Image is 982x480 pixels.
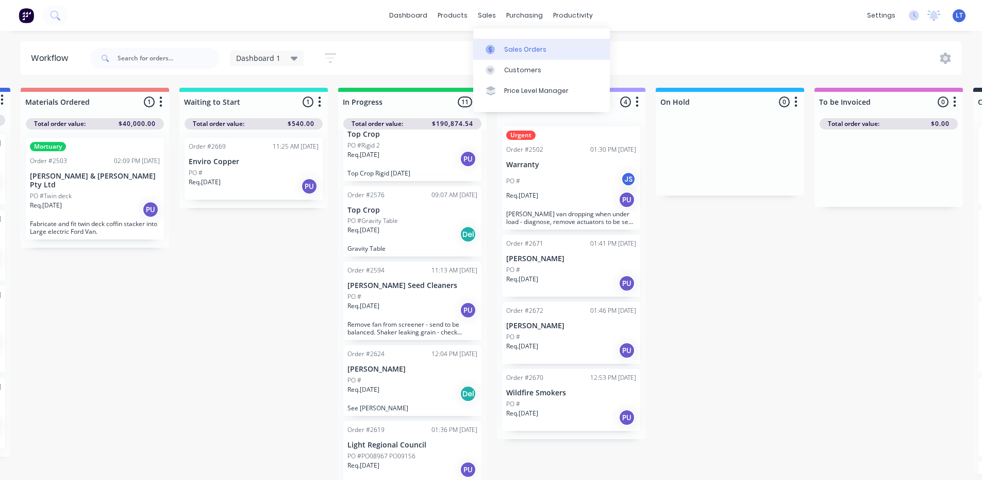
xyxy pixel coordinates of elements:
p: PO #Rigid 2 [347,141,380,150]
div: PU [619,342,635,359]
div: 02:09 PM [DATE] [114,156,160,166]
p: PO # [506,265,520,275]
p: Req. [DATE] [506,342,538,351]
div: Order #2670 [506,373,543,382]
div: Order #2594 [347,266,385,275]
p: PO # [506,399,520,409]
div: PU [460,461,476,478]
div: JS [621,171,636,187]
div: PU [619,275,635,292]
div: 11:13 AM [DATE] [431,266,477,275]
div: Top CropPO #Rigid 2Req.[DATE]PUTop Crop Rigid [DATE] [343,110,481,181]
div: PU [460,151,476,167]
p: Req. [DATE] [347,150,379,159]
div: 01:36 PM [DATE] [431,425,477,435]
div: Order #2624 [347,349,385,359]
div: PU [619,191,635,208]
p: Req. [DATE] [347,461,379,470]
div: PU [619,409,635,426]
p: Req. [DATE] [347,385,379,394]
p: Warranty [506,161,636,169]
div: Order #267201:46 PM [DATE][PERSON_NAME]PO #Req.[DATE]PU [502,302,640,364]
div: sales [473,8,501,23]
div: Del [460,386,476,402]
div: MortuaryOrder #250302:09 PM [DATE][PERSON_NAME] & [PERSON_NAME] Pty LtdPO #Twin deckReq.[DATE]PUF... [26,138,164,239]
p: Req. [DATE] [30,201,62,210]
div: productivity [548,8,598,23]
p: Req. [DATE] [189,178,221,187]
p: [PERSON_NAME] [347,365,477,374]
div: PU [301,178,318,195]
span: Dashboard 1 [236,53,280,63]
div: Order #266911:25 AM [DATE]Enviro CopperPO #Req.[DATE]PU [185,138,323,200]
span: LT [956,11,963,20]
p: Req. [DATE] [347,226,379,235]
p: [PERSON_NAME] [506,254,636,263]
div: Order #2503 [30,156,67,166]
p: Req. [DATE] [347,301,379,311]
p: PO # [506,177,520,186]
p: Remove fan from screener - send to be balanced. Shaker leaking grain - check chutes for wear. Ele... [347,321,477,336]
div: Order #2502 [506,145,543,154]
p: [PERSON_NAME] Seed Cleaners [347,281,477,290]
div: Order #262412:04 PM [DATE][PERSON_NAME]PO #Req.[DATE]DelSee [PERSON_NAME] [343,345,481,416]
p: Enviro Copper [189,157,319,166]
p: Top Crop Rigid [DATE] [347,169,477,177]
div: UrgentOrder #250201:30 PM [DATE]WarrantyPO #JSReq.[DATE]PU[PERSON_NAME] van dropping when under l... [502,126,640,230]
p: Fabricate and fit twin deck coffin stacker into Large electric Ford Van. [30,220,160,235]
p: [PERSON_NAME] & [PERSON_NAME] Pty Ltd [30,172,160,189]
div: Order #2671 [506,239,543,248]
p: Top Crop [347,130,477,139]
a: Sales Orders [473,39,610,59]
div: products [432,8,473,23]
div: 01:46 PM [DATE] [590,306,636,315]
p: Req. [DATE] [506,191,538,200]
p: PO #Twin deck [30,191,72,201]
div: 11:25 AM [DATE] [273,142,319,151]
div: 09:07 AM [DATE] [431,190,477,200]
div: Mortuary [30,142,66,151]
span: Total order value: [352,119,403,129]
div: Order #259411:13 AM [DATE][PERSON_NAME] Seed CleanersPO #Req.[DATE]PURemove fan from screener - s... [343,262,481,340]
p: Light Regional Council [347,441,477,450]
div: Workflow [31,52,73,65]
p: [PERSON_NAME] van dropping when under load - diagnose, remove actuators to be sent away for repai... [506,210,636,226]
p: See [PERSON_NAME] [347,404,477,412]
div: Urgent [506,131,536,140]
div: Sales Orders [504,45,546,54]
div: Order #2576 [347,190,385,200]
div: Order #2669 [189,142,226,151]
div: PU [460,302,476,318]
div: Del [460,226,476,243]
div: settings [862,8,901,23]
p: PO # [506,332,520,342]
div: Order #2619 [347,425,385,435]
span: $190,874.54 [432,119,473,129]
span: Total order value: [34,119,86,129]
div: PU [142,201,159,218]
span: $0.00 [931,119,950,129]
a: Customers [473,60,610,81]
div: Customers [504,66,541,75]
p: Top Crop [347,206,477,215]
div: purchasing [501,8,548,23]
div: Order #267012:53 PM [DATE]Wildfire SmokersPO #Req.[DATE]PU [502,369,640,431]
div: Order #257609:07 AM [DATE]Top CropPO #Gravity TableReq.[DATE]DelGravity Table [343,186,481,257]
span: Total order value: [828,119,879,129]
p: PO # [347,376,361,385]
div: 12:53 PM [DATE] [590,373,636,382]
p: PO #PO08967 PO09156 [347,452,415,461]
span: $540.00 [288,119,314,129]
p: Gravity Table [347,245,477,252]
p: PO #Gravity Table [347,216,398,226]
a: Price Level Manager [473,81,610,101]
span: Total order value: [193,119,244,129]
p: [PERSON_NAME] [506,322,636,330]
div: Price Level Manager [504,86,569,95]
img: Factory [19,8,34,23]
div: 01:41 PM [DATE] [590,239,636,248]
input: Search for orders... [118,48,220,69]
p: Req. [DATE] [506,409,538,418]
p: Req. [DATE] [506,275,538,284]
div: Order #267101:41 PM [DATE][PERSON_NAME]PO #Req.[DATE]PU [502,235,640,297]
